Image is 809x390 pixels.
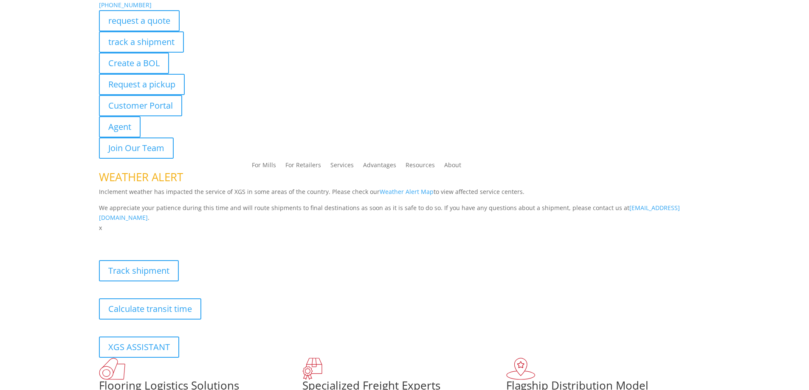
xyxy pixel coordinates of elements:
a: Request a pickup [99,74,185,95]
p: x [99,223,710,233]
a: For Mills [252,162,276,171]
p: Inclement weather has impacted the service of XGS in some areas of the country. Please check our ... [99,187,710,203]
p: We appreciate your patience during this time and will route shipments to final destinations as so... [99,203,710,223]
a: Weather Alert Map [380,188,434,196]
a: Customer Portal [99,95,182,116]
a: Services [330,162,354,171]
img: xgs-icon-total-supply-chain-intelligence-red [99,358,125,380]
a: Resources [406,162,435,171]
a: [PHONE_NUMBER] [99,1,152,9]
a: Advantages [363,162,396,171]
a: For Retailers [285,162,321,171]
b: Visibility, transparency, and control for your entire supply chain. [99,234,288,242]
a: About [444,162,461,171]
span: WEATHER ALERT [99,169,183,185]
a: request a quote [99,10,180,31]
img: xgs-icon-focused-on-flooring-red [302,358,322,380]
a: Agent [99,116,141,137]
a: Create a BOL [99,53,169,74]
a: track a shipment [99,31,184,53]
a: Track shipment [99,260,179,281]
a: Calculate transit time [99,298,201,320]
a: XGS ASSISTANT [99,337,179,358]
a: Join Our Team [99,137,174,159]
img: xgs-icon-flagship-distribution-model-red [506,358,536,380]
